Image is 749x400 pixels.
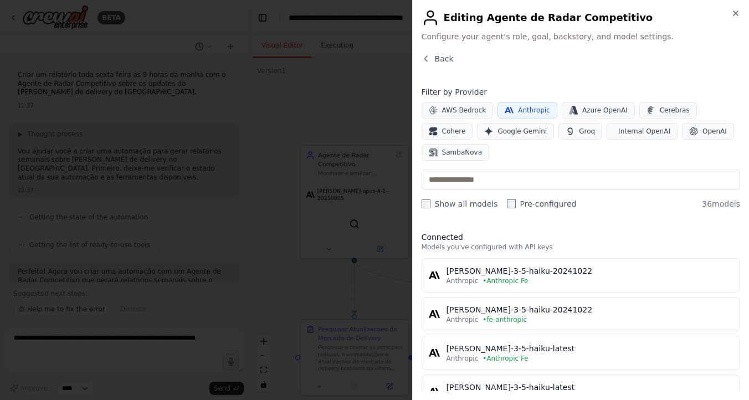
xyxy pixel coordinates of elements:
button: Cerebras [639,102,697,119]
button: [PERSON_NAME]-3-5-haiku-latestAnthropic•Anthropic Fe [422,336,740,370]
div: [PERSON_NAME]-3-5-haiku-latest [447,382,733,393]
span: SambaNova [442,148,482,157]
button: Google Gemini [477,123,554,140]
span: Azure OpenAI [582,106,628,115]
span: OpenAI [702,127,727,136]
span: Internal OpenAI [618,127,670,136]
button: [PERSON_NAME]-3-5-haiku-20241022Anthropic•fe-anthropic [422,297,740,331]
span: • Anthropic Fe [483,276,528,285]
h4: Filter by Provider [422,86,740,98]
div: [PERSON_NAME]-3-5-haiku-latest [447,343,733,354]
button: [PERSON_NAME]-3-5-haiku-20241022Anthropic•Anthropic Fe [422,258,740,293]
span: Anthropic [518,106,550,115]
span: Anthropic [447,315,479,324]
span: Anthropic [447,276,479,285]
button: OpenAI [682,123,734,140]
input: Show all models [422,199,430,208]
button: AWS Bedrock [422,102,494,119]
button: Back [422,53,454,64]
span: Cerebras [660,106,690,115]
span: • fe-anthropic [483,315,527,324]
button: Anthropic [497,102,557,119]
span: Configure your agent's role, goal, backstory, and model settings. [422,31,740,42]
button: Groq [558,123,602,140]
span: AWS Bedrock [442,106,486,115]
button: SambaNova [422,144,489,161]
button: Internal OpenAI [607,123,678,140]
input: Pre-configured [507,199,516,208]
button: Azure OpenAI [562,102,635,119]
label: Pre-configured [507,198,577,209]
span: • Anthropic Fe [483,354,528,363]
p: Models you've configured with API keys [422,243,740,252]
div: [PERSON_NAME]-3-5-haiku-20241022 [447,265,733,276]
label: Show all models [422,198,498,209]
span: Groq [579,127,595,136]
div: [PERSON_NAME]-3-5-haiku-20241022 [447,304,733,315]
span: Back [435,53,454,64]
span: Google Gemini [497,127,547,136]
span: Anthropic [447,354,479,363]
span: 36 models [702,198,740,209]
button: Cohere [422,123,473,140]
span: Cohere [442,127,466,136]
h2: Editing Agente de Radar Competitivo [422,9,740,27]
h3: Connected [422,232,740,243]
